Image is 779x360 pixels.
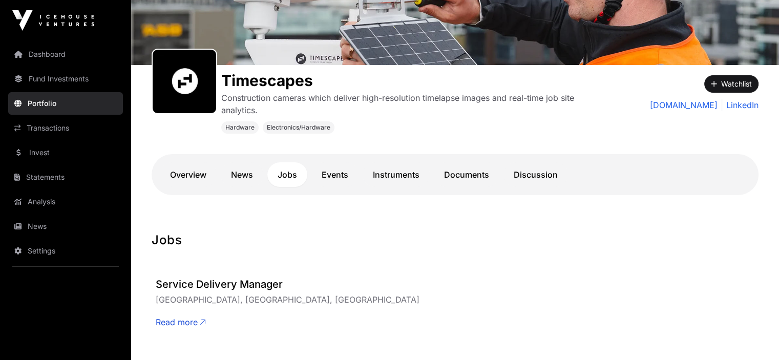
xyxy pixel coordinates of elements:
[8,190,123,213] a: Analysis
[503,162,568,187] a: Discussion
[156,294,422,305] span: [GEOGRAPHIC_DATA], [GEOGRAPHIC_DATA], [GEOGRAPHIC_DATA]
[722,99,759,111] a: LinkedIn
[12,10,94,31] img: Icehouse Ventures Logo
[650,99,718,111] a: [DOMAIN_NAME]
[221,162,263,187] a: News
[225,123,255,132] span: Hardware
[8,92,123,115] a: Portfolio
[8,141,123,164] a: Invest
[156,277,754,328] a: Service Delivery Manager[GEOGRAPHIC_DATA], [GEOGRAPHIC_DATA], [GEOGRAPHIC_DATA]Read more
[8,68,123,90] a: Fund Investments
[311,162,359,187] a: Events
[267,123,330,132] span: Electronics/Hardware
[728,311,779,360] iframe: Chat Widget
[8,215,123,238] a: News
[8,166,123,188] a: Statements
[704,75,759,93] button: Watchlist
[8,43,123,66] a: Dashboard
[267,162,307,187] a: Jobs
[221,71,607,90] h1: Timescapes
[152,232,759,248] h1: Jobs
[434,162,499,187] a: Documents
[8,240,123,262] a: Settings
[156,316,206,328] span: Read more
[160,162,750,187] nav: Tabs
[157,54,212,109] img: Screenshot-2024-04-28-at-11.19.27%E2%80%AFAM.png
[160,162,217,187] a: Overview
[156,277,754,293] h3: Service Delivery Manager
[8,117,123,139] a: Transactions
[221,92,607,116] p: Construction cameras which deliver high-resolution timelapse images and real-time job site analyt...
[363,162,430,187] a: Instruments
